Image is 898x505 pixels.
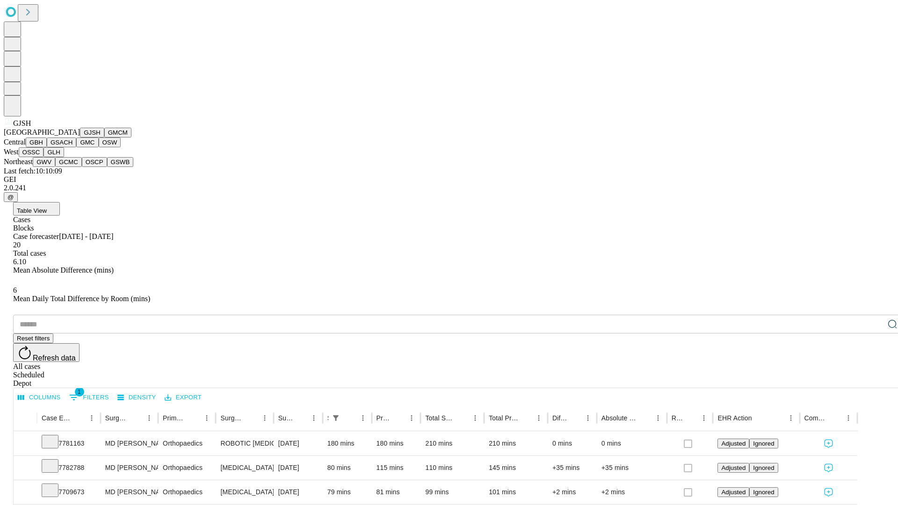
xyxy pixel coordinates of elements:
[13,266,114,274] span: Mean Absolute Difference (mins)
[601,480,662,504] div: +2 mins
[105,456,153,480] div: MD [PERSON_NAME] [PERSON_NAME] Md
[294,411,307,425] button: Sort
[377,456,416,480] div: 115 mins
[327,456,367,480] div: 80 mins
[652,411,665,425] button: Menu
[7,194,14,201] span: @
[130,411,143,425] button: Sort
[220,456,268,480] div: [MEDICAL_DATA] [MEDICAL_DATA]
[187,411,200,425] button: Sort
[59,232,113,240] span: [DATE] - [DATE]
[105,480,153,504] div: MD [PERSON_NAME] [PERSON_NAME] Md
[42,414,71,422] div: Case Epic Id
[17,335,50,342] span: Reset filters
[4,167,62,175] span: Last fetch: 10:10:09
[163,480,211,504] div: Orthopaedics
[829,411,842,425] button: Sort
[327,480,367,504] div: 79 mins
[4,148,19,156] span: West
[405,411,418,425] button: Menu
[278,456,318,480] div: [DATE]
[717,463,749,473] button: Adjusted
[115,390,159,405] button: Density
[489,456,543,480] div: 145 mins
[842,411,855,425] button: Menu
[377,480,416,504] div: 81 mins
[552,480,592,504] div: +2 mins
[13,119,31,127] span: GJSH
[519,411,532,425] button: Sort
[13,286,17,294] span: 6
[425,414,455,422] div: Total Scheduled Duration
[749,439,778,448] button: Ignored
[489,432,543,455] div: 210 mins
[377,414,391,422] div: Predicted In Room Duration
[258,411,271,425] button: Menu
[601,432,662,455] div: 0 mins
[456,411,469,425] button: Sort
[717,414,752,422] div: EHR Action
[72,411,85,425] button: Sort
[327,432,367,455] div: 180 mins
[721,440,746,447] span: Adjusted
[47,137,76,147] button: GSACH
[717,487,749,497] button: Adjusted
[42,432,96,455] div: 7781163
[42,456,96,480] div: 7782788
[717,439,749,448] button: Adjusted
[143,411,156,425] button: Menu
[469,411,482,425] button: Menu
[581,411,594,425] button: Menu
[552,432,592,455] div: 0 mins
[749,487,778,497] button: Ignored
[99,137,121,147] button: OSW
[425,456,479,480] div: 110 mins
[672,414,684,422] div: Resolved in EHR
[82,157,107,167] button: OSCP
[753,440,774,447] span: Ignored
[18,436,32,452] button: Expand
[721,489,746,496] span: Adjusted
[200,411,213,425] button: Menu
[105,414,129,422] div: Surgeon Name
[13,258,26,266] span: 6.10
[163,414,186,422] div: Primary Service
[532,411,545,425] button: Menu
[42,480,96,504] div: 7709673
[804,414,828,422] div: Comments
[107,157,134,167] button: GSWB
[85,411,98,425] button: Menu
[13,241,21,249] span: 20
[552,456,592,480] div: +35 mins
[721,464,746,471] span: Adjusted
[343,411,356,425] button: Sort
[684,411,697,425] button: Sort
[4,192,18,202] button: @
[601,456,662,480] div: +35 mins
[327,414,328,422] div: Scheduled In Room Duration
[67,390,111,405] button: Show filters
[4,138,26,146] span: Central
[278,480,318,504] div: [DATE]
[80,128,104,137] button: GJSH
[307,411,320,425] button: Menu
[489,480,543,504] div: 101 mins
[753,464,774,471] span: Ignored
[425,480,479,504] div: 99 mins
[489,414,518,422] div: Total Predicted Duration
[163,456,211,480] div: Orthopaedics
[76,137,98,147] button: GMC
[329,411,342,425] button: Show filters
[4,184,894,192] div: 2.0.241
[749,463,778,473] button: Ignored
[697,411,710,425] button: Menu
[4,158,33,166] span: Northeast
[601,414,637,422] div: Absolute Difference
[278,414,293,422] div: Surgery Date
[18,484,32,501] button: Expand
[13,202,60,216] button: Table View
[377,432,416,455] div: 180 mins
[753,489,774,496] span: Ignored
[104,128,131,137] button: GMCM
[163,432,211,455] div: Orthopaedics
